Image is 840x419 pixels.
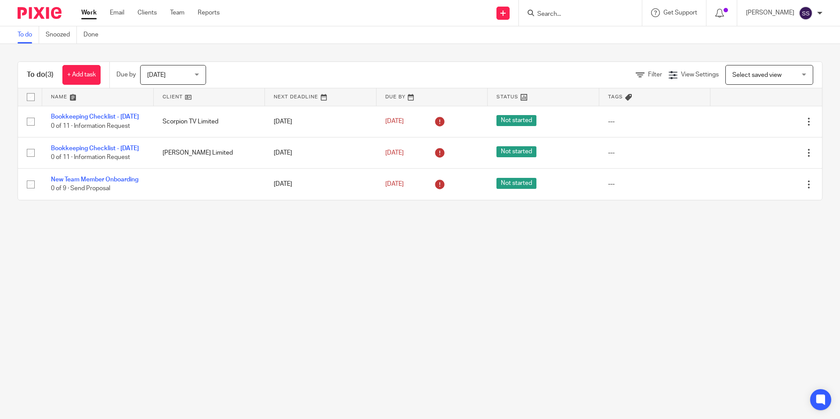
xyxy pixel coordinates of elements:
a: Email [110,8,124,17]
a: Done [83,26,105,43]
a: To do [18,26,39,43]
span: 0 of 11 · Information Request [51,123,130,129]
h1: To do [27,70,54,79]
span: 0 of 9 · Send Proposal [51,186,110,192]
span: [DATE] [147,72,166,78]
a: New Team Member Onboarding [51,177,138,183]
td: [DATE] [265,106,377,137]
span: Select saved view [732,72,782,78]
span: Get Support [663,10,697,16]
a: Bookkeeping Checklist - [DATE] [51,114,139,120]
span: 0 of 11 · Information Request [51,154,130,160]
td: [PERSON_NAME] Limited [154,137,265,168]
span: Not started [496,115,536,126]
div: --- [608,148,702,157]
td: [DATE] [265,137,377,168]
a: Snoozed [46,26,77,43]
span: Not started [496,178,536,189]
span: [DATE] [385,119,404,125]
a: Reports [198,8,220,17]
span: Tags [608,94,623,99]
td: [DATE] [265,169,377,200]
span: [DATE] [385,150,404,156]
span: Not started [496,146,536,157]
td: Scorpion TV Limited [154,106,265,137]
span: View Settings [681,72,719,78]
span: (3) [45,71,54,78]
span: Filter [648,72,662,78]
a: Clients [138,8,157,17]
div: --- [608,117,702,126]
div: --- [608,180,702,188]
span: [DATE] [385,181,404,187]
a: Work [81,8,97,17]
p: [PERSON_NAME] [746,8,794,17]
a: Team [170,8,185,17]
a: Bookkeeping Checklist - [DATE] [51,145,139,152]
input: Search [536,11,616,18]
img: Pixie [18,7,62,19]
img: svg%3E [799,6,813,20]
p: Due by [116,70,136,79]
a: + Add task [62,65,101,85]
